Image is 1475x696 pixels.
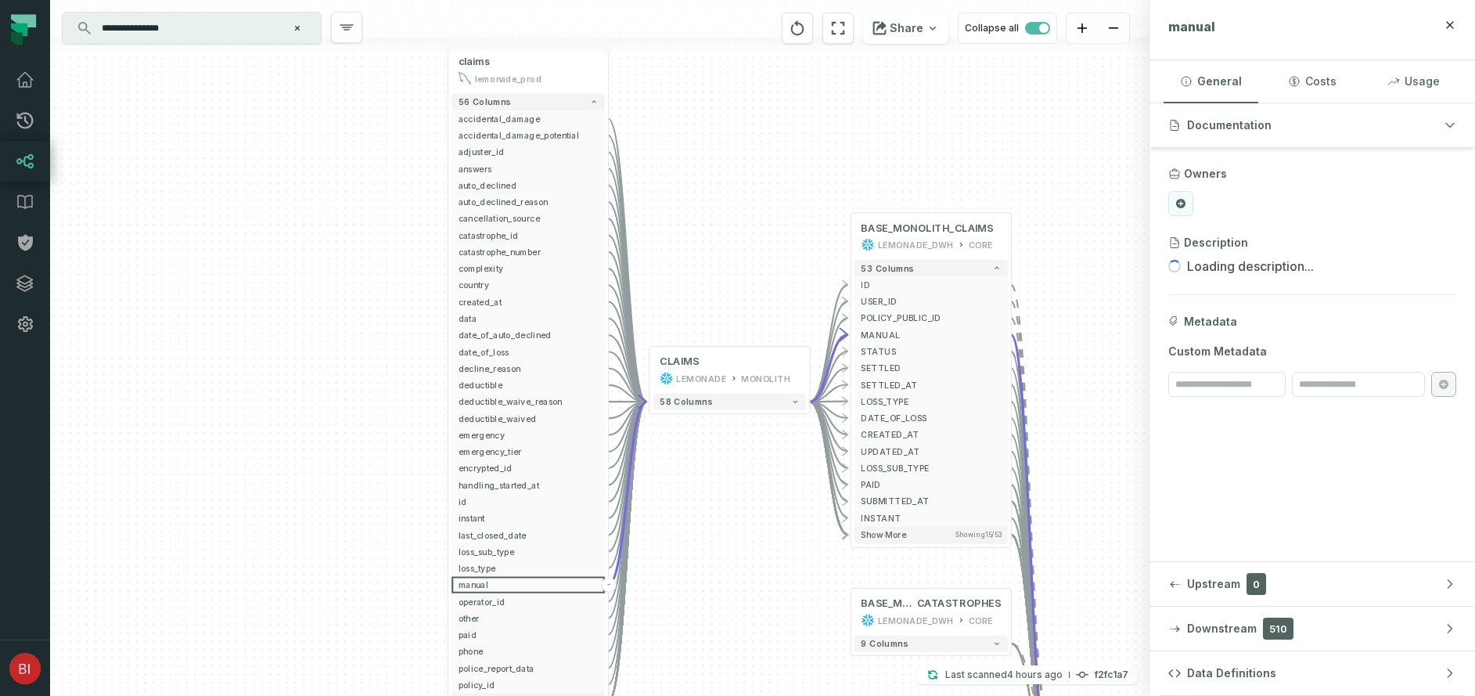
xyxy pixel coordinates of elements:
[854,443,1008,460] button: UPDATED_AT
[861,428,1001,441] span: CREATED_AT
[1184,314,1237,330] span: Metadata
[451,410,605,427] button: deductible_waived
[451,260,605,276] button: complexity
[451,243,605,260] button: catastrophe_number
[451,193,605,210] button: auto_declined_reason
[451,177,605,193] button: auto_declined
[854,460,1008,476] button: LOSS_SUB_TYPE
[451,443,605,460] button: emergency_tier
[451,210,605,226] button: cancellation_source
[451,310,605,326] button: data
[958,13,1057,44] button: Collapse all
[1149,562,1475,606] button: Upstream0
[861,639,908,649] span: 9 columns
[459,295,599,308] span: created_at
[810,402,848,451] g: Edge from 64a8aa764b9a94250f08d29e18cbad1f to 45da6fc772a3c934e09863ce6338991f
[459,528,599,541] span: last_closed_date
[861,345,1001,358] span: STATUS
[451,360,605,377] button: decline_reason
[459,146,599,158] span: adjuster_id
[451,344,605,360] button: date_of_loss
[459,196,599,208] span: auto_declined_reason
[1149,103,1475,147] button: Documentation
[861,395,1001,408] span: LOSS_TYPE
[451,493,605,510] button: id
[810,301,848,402] g: Edge from 64a8aa764b9a94250f08d29e18cbad1f to 45da6fc772a3c934e09863ce6338991f
[861,329,1001,341] span: MANUAL
[1187,665,1276,681] span: Data Definitions
[810,285,848,402] g: Edge from 64a8aa764b9a94250f08d29e18cbad1f to 45da6fc772a3c934e09863ce6338991f
[854,409,1008,426] button: DATE_OF_LOSS
[863,13,948,44] button: Share
[861,597,1001,611] div: BASE_MONOLITH_CATASTROPHES
[917,597,1001,611] span: CATASTROPHES
[1067,13,1098,44] button: zoom in
[459,662,599,675] span: police_report_data
[861,597,916,611] span: BASE_MONOLITH_
[459,345,599,358] span: date_of_loss
[459,97,511,107] span: 56 columns
[1187,117,1272,133] span: Documentation
[861,362,1001,374] span: SETTLED
[1187,257,1314,276] span: Loading description...
[459,679,599,691] span: policy_id
[741,372,790,385] div: MONOLITH
[608,285,646,402] g: Edge from 420da6157dcb7315683d1fe2e776fdcb to 64a8aa764b9a94250f08d29e18cbad1f
[861,529,905,539] span: Show more
[854,393,1008,409] button: LOSS_TYPE
[9,653,41,684] img: avatar of ben inbar
[459,546,599,558] span: loss_sub_type
[854,343,1008,359] button: STATUS
[451,543,605,560] button: loss_sub_type
[810,334,848,402] g: Edge from 64a8aa764b9a94250f08d29e18cbad1f to 45da6fc772a3c934e09863ce6338991f
[1187,576,1240,592] span: Upstream
[676,372,726,385] div: LEMONADE
[451,593,605,610] button: operator_id
[451,477,605,493] button: handling_started_at
[878,238,954,251] div: LEMONADE_DWH
[459,512,599,525] span: instant
[1164,60,1258,103] button: General
[459,179,599,192] span: auto_declined
[459,445,599,458] span: emergency_tier
[861,295,1001,308] span: USER_ID
[861,495,1001,507] span: SUBMITTED_AT
[459,56,490,69] span: claims
[660,355,699,369] div: CLAIMS
[878,614,954,627] div: LEMONADE_DWH
[854,326,1008,343] button: MANUAL
[451,626,605,643] button: paid
[854,377,1008,393] button: SETTLED_AT
[861,222,993,235] span: BASE_MONOLITH_CLAIMS
[1184,235,1248,251] h3: Description
[861,412,1001,424] span: DATE_OF_LOSS
[1263,618,1293,640] span: 510
[854,359,1008,376] button: SETTLED
[451,610,605,626] button: other
[660,397,712,407] span: 58 columns
[810,368,848,402] g: Edge from 64a8aa764b9a94250f08d29e18cbad1f to 45da6fc772a3c934e09863ce6338991f
[451,127,605,143] button: accidental_damage_potential
[451,110,605,127] button: accidental_damage
[451,676,605,693] button: policy_id
[459,579,599,591] span: manual
[1098,13,1129,44] button: zoom out
[1095,670,1128,680] h4: f2fc1a7
[1149,651,1475,695] button: Data Definitions
[1187,621,1257,636] span: Downstream
[861,462,1001,474] span: LOSS_SUB_TYPE
[459,162,599,175] span: answers
[459,362,599,375] span: decline_reason
[451,460,605,477] button: encrypted_id
[459,645,599,658] span: phone
[854,276,1008,293] button: ID
[459,379,599,391] span: deductible
[451,377,605,393] button: deductible
[810,402,848,468] g: Edge from 64a8aa764b9a94250f08d29e18cbad1f to 45da6fc772a3c934e09863ce6338991f
[459,112,599,124] span: accidental_damage
[1007,669,1063,680] relative-time: Oct 7, 2025, 7:35 AM EDT
[459,229,599,241] span: catastrophe_id
[854,493,1008,510] button: SUBMITTED_AT
[917,665,1138,684] button: Last scanned[DATE] 7:35:38 AMf2fc1a7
